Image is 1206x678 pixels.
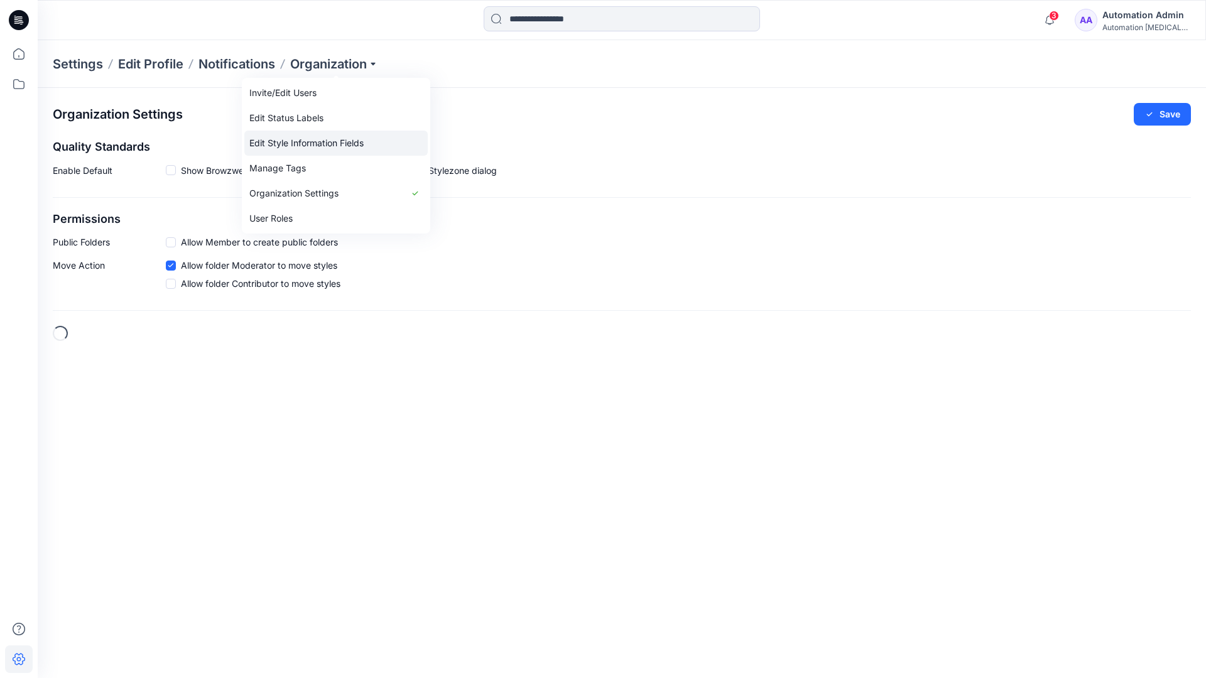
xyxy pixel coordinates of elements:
[1075,9,1097,31] div: AA
[1102,8,1190,23] div: Automation Admin
[1102,23,1190,32] div: Automation [MEDICAL_DATA]...
[181,259,337,272] span: Allow folder Moderator to move styles
[53,235,166,249] p: Public Folders
[53,107,183,122] h2: Organization Settings
[244,105,428,131] a: Edit Status Labels
[244,156,428,181] a: Manage Tags
[1049,11,1059,21] span: 3
[198,55,275,73] a: Notifications
[244,131,428,156] a: Edit Style Information Fields
[244,80,428,105] a: Invite/Edit Users
[53,259,166,295] p: Move Action
[53,213,1191,226] h2: Permissions
[181,235,338,249] span: Allow Member to create public folders
[1134,103,1191,126] button: Save
[118,55,183,73] a: Edit Profile
[53,164,166,182] p: Enable Default
[53,55,103,73] p: Settings
[244,181,428,206] a: Organization Settings
[181,164,497,177] span: Show Browzwear’s default quality standards in the Share to Stylezone dialog
[244,206,428,231] a: User Roles
[53,141,1191,154] h2: Quality Standards
[181,277,340,290] span: Allow folder Contributor to move styles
